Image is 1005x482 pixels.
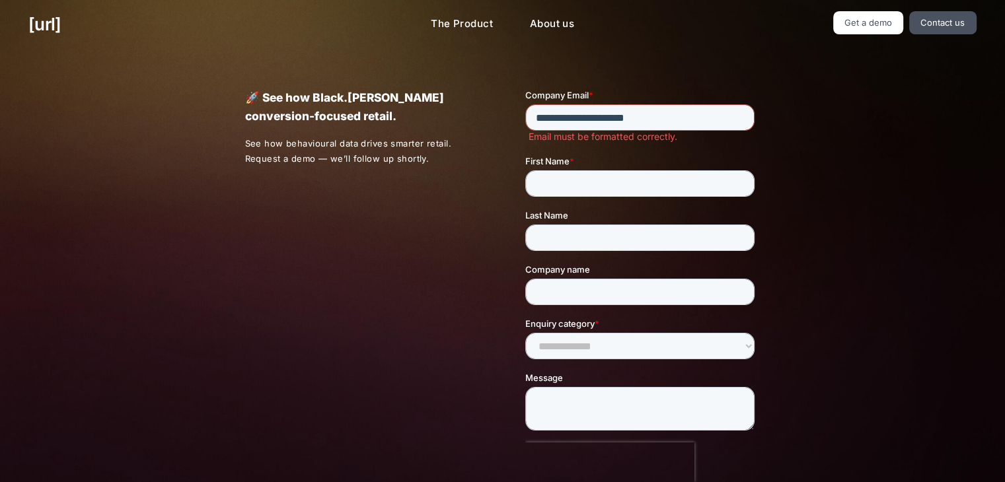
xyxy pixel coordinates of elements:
a: The Product [420,11,503,37]
a: About us [519,11,585,37]
p: See how behavioural data drives smarter retail. Request a demo — we’ll follow up shortly. [244,136,480,166]
a: Get a demo [833,11,904,34]
a: [URL] [28,11,61,37]
p: 🚀 See how Black.[PERSON_NAME] conversion-focused retail. [244,88,479,125]
a: Contact us [909,11,977,34]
